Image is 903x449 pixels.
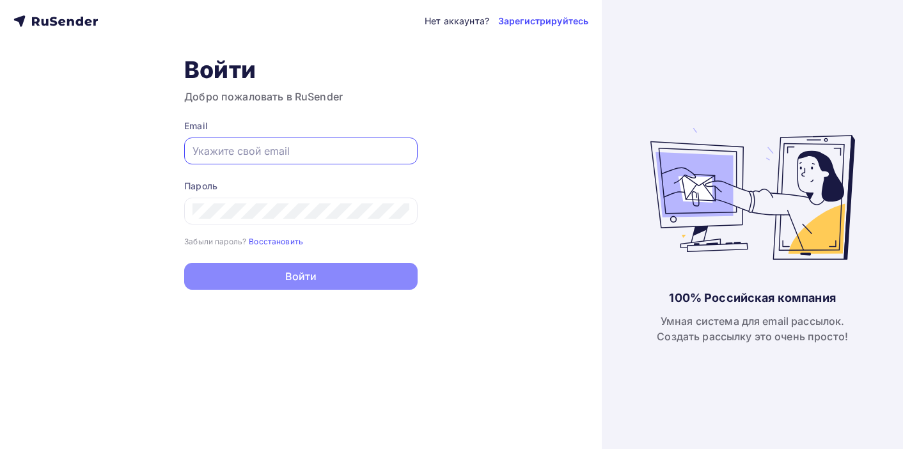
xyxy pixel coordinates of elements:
div: Умная система для email рассылок. Создать рассылку это очень просто! [657,313,848,344]
h1: Войти [184,56,418,84]
small: Забыли пароль? [184,237,246,246]
div: 100% Российская компания [669,290,835,306]
div: Пароль [184,180,418,193]
small: Восстановить [249,237,303,246]
div: Нет аккаунта? [425,15,489,28]
div: Email [184,120,418,132]
a: Зарегистрируйтесь [498,15,588,28]
h3: Добро пожаловать в RuSender [184,89,418,104]
a: Восстановить [249,235,303,246]
input: Укажите свой email [192,143,409,159]
button: Войти [184,263,418,290]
